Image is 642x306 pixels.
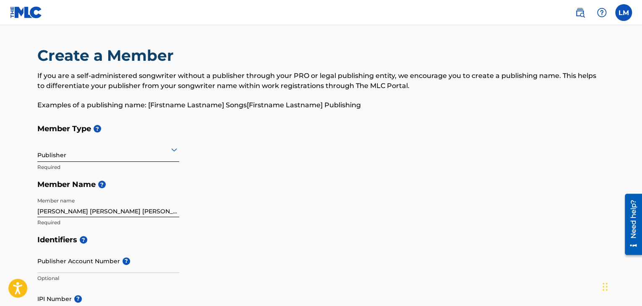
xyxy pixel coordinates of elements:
span: ? [94,125,101,132]
h5: Identifiers [37,231,605,249]
span: ? [123,257,130,265]
img: search [575,8,585,18]
a: Public Search [572,4,588,21]
p: Required [37,163,179,171]
div: User Menu [615,4,632,21]
h5: Member Name [37,176,605,194]
span: ? [80,236,87,244]
img: help [597,8,607,18]
p: If you are a self-administered songwriter without a publisher through your PRO or legal publishin... [37,71,605,91]
div: Help [593,4,610,21]
div: Publisher [37,139,179,160]
div: Drag [603,274,608,299]
h5: Member Type [37,120,605,138]
iframe: Resource Center [619,191,642,258]
h2: Create a Member [37,46,178,65]
iframe: Chat Widget [600,266,642,306]
p: Optional [37,275,179,282]
span: ? [98,181,106,188]
span: ? [74,295,82,303]
p: Required [37,219,179,226]
img: MLC Logo [10,6,42,18]
p: Examples of a publishing name: [Firstname Lastname] Songs[Firstname Lastname] Publishing [37,100,605,110]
